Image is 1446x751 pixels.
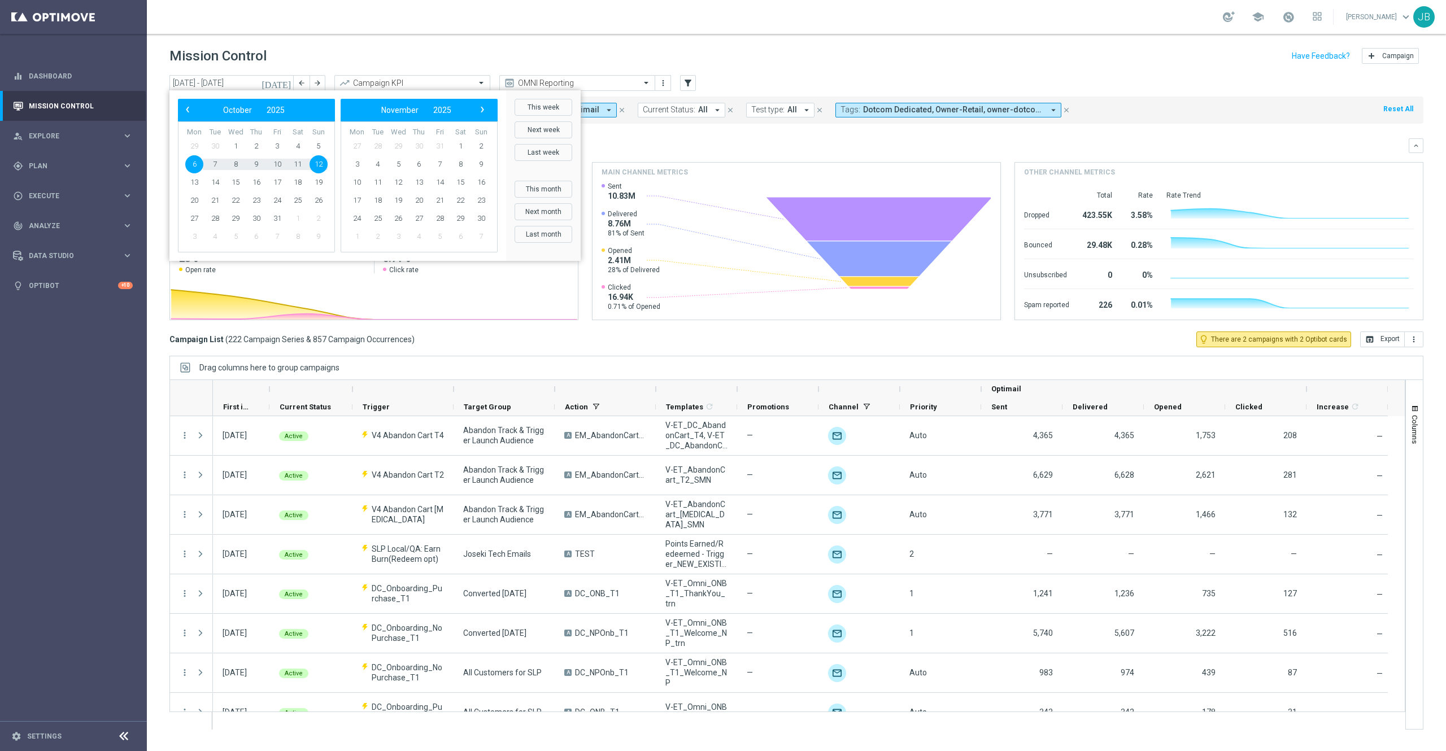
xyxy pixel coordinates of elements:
[638,103,725,117] button: Current Status: All arrow_drop_down
[1062,106,1070,114] i: close
[1345,8,1413,25] a: [PERSON_NAME]keyboard_arrow_down
[1400,11,1412,23] span: keyboard_arrow_down
[369,173,387,191] span: 11
[604,105,614,115] i: arrow_drop_down
[289,155,307,173] span: 11
[608,229,644,238] span: 81% of Sent
[1061,104,1072,116] button: close
[268,209,286,228] span: 31
[575,509,646,519] span: EM_AbandonCart_T3
[180,707,190,717] i: more_vert
[29,61,133,91] a: Dashboard
[381,106,419,115] span: November
[369,209,387,228] span: 25
[374,103,426,117] button: November
[289,173,307,191] span: 18
[515,99,572,116] button: This week
[206,137,224,155] span: 30
[617,104,627,116] button: close
[389,209,407,228] span: 26
[389,155,407,173] span: 5
[450,128,471,137] th: weekday
[451,137,469,155] span: 1
[828,704,846,722] img: Optimail
[334,75,490,91] ng-select: Campaign KPI
[698,105,708,115] span: All
[12,221,133,230] button: track_changes Analyze keyboard_arrow_right
[185,191,203,209] span: 20
[472,228,490,246] span: 7
[310,173,328,191] span: 19
[683,78,693,88] i: filter_alt
[515,181,572,198] button: This month
[13,91,133,121] div: Mission Control
[368,128,389,137] th: weekday
[268,155,286,173] span: 10
[180,667,190,678] button: more_vert
[564,432,572,439] span: A
[1365,335,1374,344] i: open_in_browser
[426,103,459,117] button: 2025
[608,246,660,255] span: Opened
[213,495,1388,535] div: Press SPACE to select this row.
[343,103,489,117] bs-datepicker-navigation-view: ​ ​ ​
[180,628,190,638] button: more_vert
[1048,105,1059,115] i: arrow_drop_down
[451,209,469,228] span: 29
[170,653,213,693] div: Press SPACE to select this row.
[712,105,722,115] i: arrow_drop_down
[223,106,252,115] span: October
[206,155,224,173] span: 7
[828,427,846,445] img: Optimail
[288,128,308,137] th: weekday
[247,173,265,191] span: 16
[170,416,213,456] div: Press SPACE to select this row.
[262,78,292,88] i: [DATE]
[575,430,646,440] span: EM_AbandonCart_T4
[289,137,307,155] span: 4
[1292,52,1350,60] input: Have Feedback?
[1024,167,1115,177] h4: Other channel metrics
[310,209,328,228] span: 2
[310,75,325,91] button: arrow_forward
[1382,52,1414,60] span: Campaign
[369,191,387,209] span: 18
[170,456,213,495] div: Press SPACE to select this row.
[185,228,203,246] span: 3
[180,430,190,440] i: more_vert
[122,220,133,231] i: keyboard_arrow_right
[13,131,23,141] i: person_search
[618,106,626,114] i: close
[268,191,286,209] span: 24
[227,173,245,191] span: 15
[575,470,646,480] span: EM_AbandonCart_T2
[247,191,265,209] span: 23
[472,155,490,173] span: 9
[13,161,122,171] div: Plan
[199,363,339,372] span: Drag columns here to group campaigns
[180,102,195,117] span: ‹
[475,102,490,117] span: ›
[29,193,122,199] span: Execute
[602,167,688,177] h4: Main channel metrics
[169,75,294,91] input: Select date range
[1362,48,1419,64] button: add Campaign
[206,209,224,228] span: 28
[348,191,366,209] span: 17
[13,161,23,171] i: gps_fixed
[213,693,1388,732] div: Press SPACE to select this row.
[348,209,366,228] span: 24
[751,105,785,115] span: Test type:
[369,137,387,155] span: 28
[1166,191,1414,200] div: Rate Trend
[1126,235,1153,253] div: 0.28%
[216,103,259,117] button: October
[170,535,213,574] div: Press SPACE to select this row.
[564,511,572,518] span: A
[247,209,265,228] span: 30
[12,251,133,260] div: Data Studio keyboard_arrow_right
[170,574,213,614] div: Press SPACE to select this row.
[1024,265,1069,283] div: Unsubscribed
[184,128,205,137] th: weekday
